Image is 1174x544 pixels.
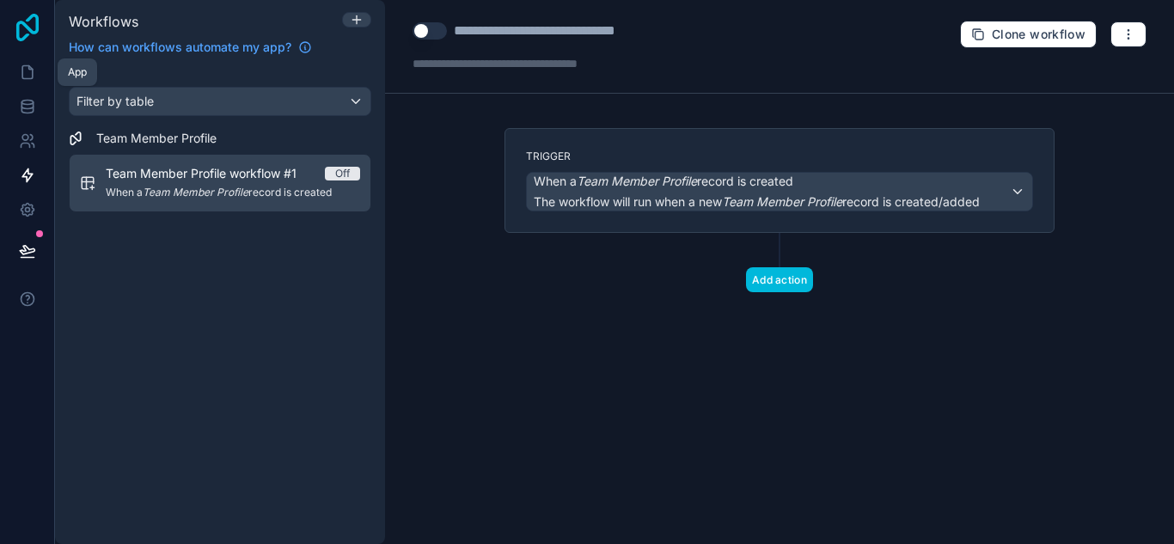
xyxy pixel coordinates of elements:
em: Team Member Profile [577,174,697,188]
span: The workflow will run when a new record is created/added [534,194,980,209]
div: App [68,65,87,79]
a: How can workflows automate my app? [62,39,319,56]
button: Clone workflow [960,21,1097,48]
span: When a record is created [534,173,793,190]
span: Workflows [69,13,138,30]
button: When aTeam Member Profilerecord is createdThe workflow will run when a newTeam Member Profilereco... [526,172,1033,211]
button: Add action [746,267,813,292]
span: How can workflows automate my app? [69,39,291,56]
label: Trigger [526,150,1033,163]
span: Clone workflow [992,27,1085,42]
em: Team Member Profile [722,194,842,209]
